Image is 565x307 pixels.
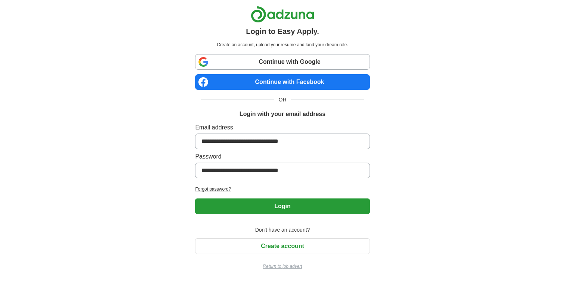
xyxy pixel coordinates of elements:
[195,186,370,192] a: Forgot password?
[246,26,319,37] h1: Login to Easy Apply.
[195,152,370,161] label: Password
[274,96,291,104] span: OR
[195,198,370,214] button: Login
[195,74,370,90] a: Continue with Facebook
[195,243,370,249] a: Create account
[195,238,370,254] button: Create account
[240,110,325,119] h1: Login with your email address
[197,41,368,48] p: Create an account, upload your resume and land your dream role.
[195,123,370,132] label: Email address
[195,54,370,70] a: Continue with Google
[251,6,314,23] img: Adzuna logo
[195,263,370,270] a: Return to job advert
[251,226,315,234] span: Don't have an account?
